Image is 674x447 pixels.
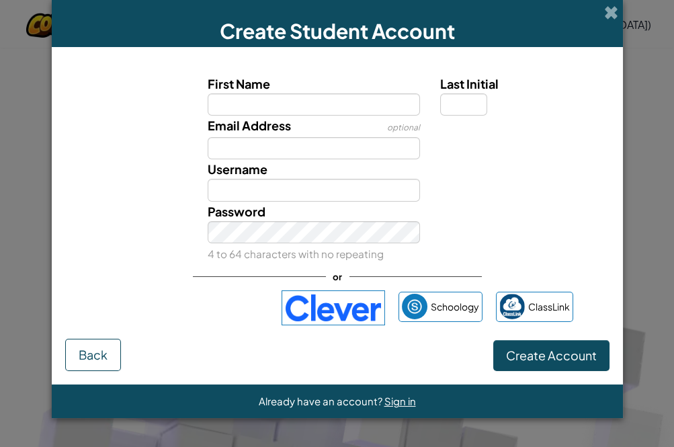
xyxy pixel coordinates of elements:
span: Create Account [506,348,597,363]
img: schoology.png [402,294,427,319]
span: Back [79,347,108,362]
span: Already have an account? [259,395,384,407]
span: Password [208,204,265,219]
span: or [326,267,349,286]
span: Username [208,161,267,177]
span: Email Address [208,118,291,133]
span: Create Student Account [220,18,455,44]
button: Create Account [493,340,609,371]
small: 4 to 64 characters with no repeating [208,247,384,260]
span: First Name [208,76,270,91]
span: ClassLink [528,297,570,317]
a: Sign in [384,395,416,407]
span: Last Initial [440,76,499,91]
span: Schoology [431,297,479,317]
img: clever-logo-blue.png [282,290,385,325]
iframe: Bouton "Se connecter avec Google" [95,293,275,323]
span: optional [387,122,420,132]
button: Back [65,339,121,371]
img: classlink-logo-small.png [499,294,525,319]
